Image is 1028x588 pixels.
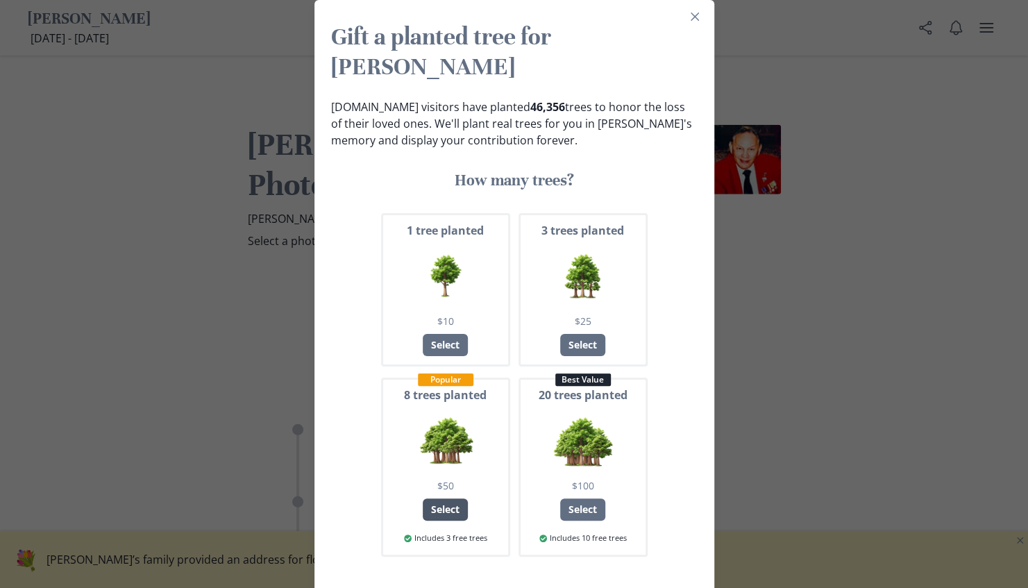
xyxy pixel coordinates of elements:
div: Select [423,334,468,356]
button: 3 trees planted3 trees$25Select [519,213,648,367]
img: 3 trees [553,246,613,305]
button: Popular8 trees planted8 trees$50SelectIncludes 3 free trees [381,378,510,557]
div: Select [423,498,468,521]
h3: How many trees? [331,171,698,191]
span: Includes 3 free trees [404,532,487,544]
h2: Gift a planted tree for [PERSON_NAME] [331,22,698,82]
img: 8 trees [416,410,475,470]
img: 1 trees [416,246,475,305]
span: $10 [437,314,454,328]
button: 1 tree planted1 trees$10Select [381,213,510,367]
span: 3 trees planted [541,222,624,239]
span: 8 trees planted [404,387,487,403]
button: Best Value20 trees planted20 trees$100SelectIncludes 10 free trees [519,378,648,557]
div: Select [560,498,605,521]
img: 20 trees [553,410,613,470]
span: $50 [437,478,454,493]
span: 20 trees planted [539,387,627,403]
span: 1 tree planted [407,222,484,239]
span: $100 [572,478,594,493]
div: Select [560,334,605,356]
span: $25 [575,314,591,328]
b: 46,356 [530,99,565,115]
p: [DOMAIN_NAME] visitors have planted trees to honor the loss of their loved ones. We'll plant real... [331,99,698,149]
div: Popular [418,373,473,386]
span: Includes 10 free trees [539,532,627,544]
button: Close [684,6,706,28]
div: Best Value [555,373,611,386]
